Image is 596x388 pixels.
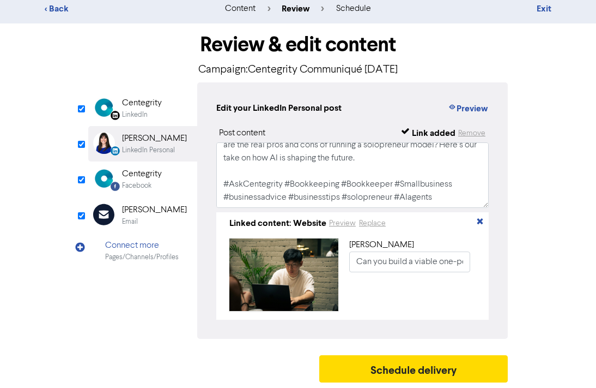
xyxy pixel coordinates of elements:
button: Replace [358,217,386,230]
div: content [225,2,256,15]
div: Post content [219,127,265,140]
iframe: Chat Widget [542,336,596,388]
img: LinkedinPersonal [93,132,115,154]
div: Email [122,217,138,227]
p: Campaign: Centegrity Communiqué [DATE] [88,62,508,78]
a: Preview [329,219,356,228]
a: Exit [537,3,551,14]
div: Link added [412,127,455,140]
div: LinkedinPersonal [PERSON_NAME]LinkedIn Personal [88,126,197,162]
div: Connect morePages/Channels/Profiles [88,233,197,268]
div: LinkedIn Personal [122,145,175,156]
h1: Review & edit content [88,32,508,57]
div: review [267,2,324,15]
div: Linked content: Website [229,217,326,230]
textarea: The billion-dollar one-person business might not be far off. But what are the real pros and cons ... [216,142,489,208]
button: Remove [458,127,486,140]
button: Preview [329,217,356,230]
div: Facebook CentegrityFacebook [88,162,197,197]
div: Connect more [105,239,179,252]
img: Can-you-build-a-viable-one-person-business.jpg [229,238,338,311]
div: Pages/Channels/Profiles [105,252,179,262]
div: [PERSON_NAME] [349,238,470,252]
div: Centegrity [122,97,162,110]
button: Preview [447,102,489,116]
div: LinkedIn [122,110,148,120]
img: Linkedin [93,97,115,118]
div: [PERSON_NAME] [122,204,187,217]
button: Schedule delivery [319,355,508,383]
div: [PERSON_NAME]Email [88,198,197,233]
div: Centegrity [122,168,162,181]
div: schedule [336,2,371,15]
div: Edit your LinkedIn Personal post [216,102,342,116]
div: < Back [45,2,203,15]
div: [PERSON_NAME] [122,132,187,145]
img: Facebook [93,168,115,189]
div: Facebook [122,181,151,191]
div: Linkedin CentegrityLinkedIn [88,91,197,126]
